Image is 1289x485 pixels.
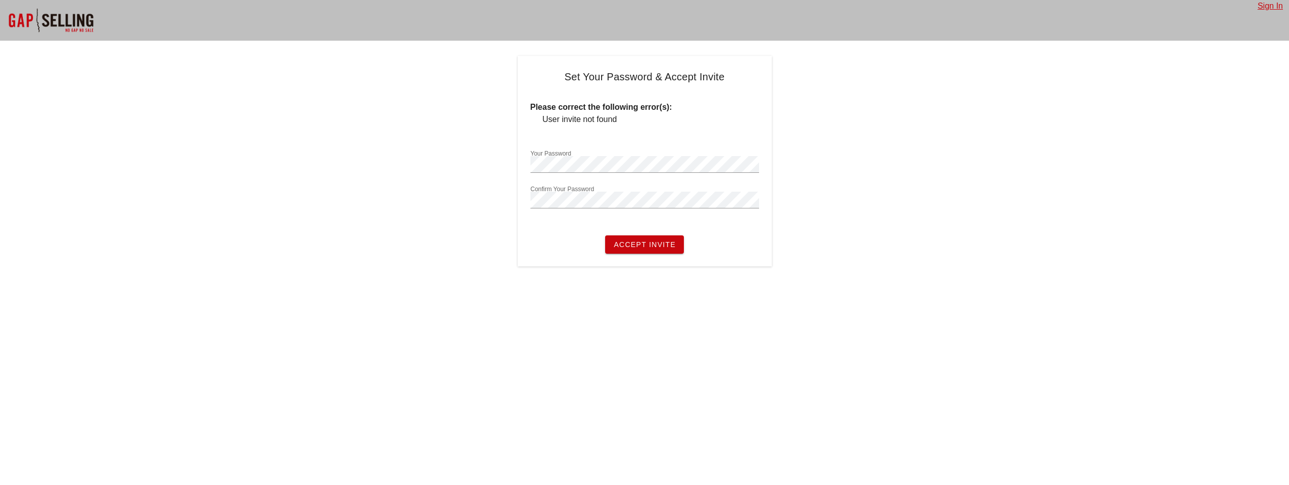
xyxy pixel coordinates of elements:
[605,235,684,254] button: Accept Invite
[530,103,672,111] b: Please correct the following error(s):
[530,150,571,158] label: Your Password
[1257,2,1283,10] a: Sign In
[543,113,759,126] li: User invite not found
[613,240,676,249] span: Accept Invite
[530,186,594,193] label: Confirm Your Password
[530,69,759,85] h4: Set Your Password & Accept Invite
